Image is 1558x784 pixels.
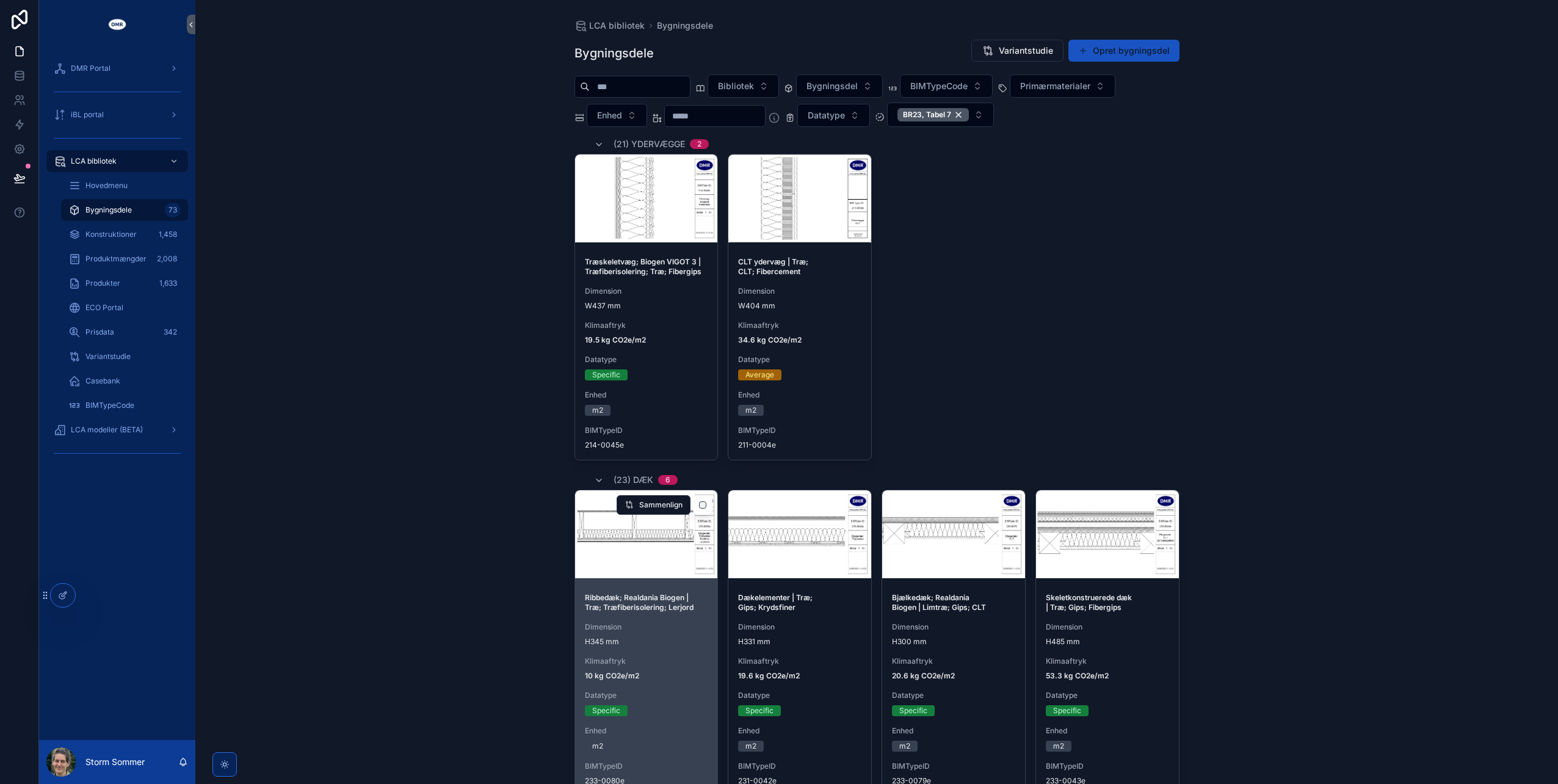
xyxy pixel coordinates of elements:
[738,257,810,276] strong: CLT ydervæg | Træ; CLT; Fibercement
[745,369,774,380] div: Average
[1046,637,1169,647] span: H485 mm
[585,257,703,276] strong: Træskeletvæg; Biogen VIGOT 3 | Træfiberisolering; Træ; Fibergips
[892,691,1015,700] span: Datatype
[882,490,1025,578] div: Snit---Etagedæk---Sheet---233-0079---CLT.png
[1010,74,1115,98] button: Select Button
[797,104,870,127] button: Select Button
[61,370,188,392] a: Casebank
[85,352,131,361] span: Variantstudie
[85,181,128,191] span: Hovedmenu
[71,156,117,166] span: LCA bibliotek
[900,74,993,98] button: Select Button
[574,20,645,32] a: LCA bibliotek
[85,303,123,313] span: ECO Portal
[85,756,145,768] p: Storm Sommer
[589,20,645,32] span: LCA bibliotek
[897,108,969,122] button: Unselect BR_23_TABEL_7
[61,297,188,319] a: ECO Portal
[738,671,800,680] strong: 19.6 kg CO2e/m2
[728,154,871,242] div: 1---Ydervægge---Sheet---211-0004e---CLT.png
[728,490,871,578] div: Snit---Etagedæk---Sheet---233-0042e---Træskelet.png
[592,741,603,752] div: m2
[46,57,188,79] a: DMR Portal
[971,40,1063,62] button: Variantstudie
[165,203,181,217] div: 73
[585,656,708,666] span: Klimaaftryk
[1046,656,1169,666] span: Klimaaftryk
[892,637,1015,647] span: H300 mm
[61,272,188,294] a: Produkter1,633
[738,593,814,612] strong: Dækelementer | Træ; Gips; Krydsfiner
[899,741,910,752] div: m2
[1046,593,1134,612] strong: Skeletkonstruerede dæk | Træ; Gips; Fibergips
[738,390,861,400] span: Enhed
[61,223,188,245] a: Konstruktioner1,458
[160,325,181,339] div: 342
[597,109,622,122] span: Enhed
[808,109,845,122] span: Datatype
[585,440,708,450] span: 214-0045e
[71,425,143,435] span: LCA modeller (BETA)
[738,691,861,700] span: Datatype
[107,15,127,34] img: App logo
[592,369,620,380] div: Specific
[738,637,861,647] span: H331 mm
[85,205,132,215] span: Bygningsdele
[585,301,708,311] span: W437 mm
[585,321,708,330] span: Klimaaftryk
[1036,490,1179,578] div: Snit---Etagedæk---Sheet---233-0043e---CLT-Limtræsbjælker.png
[614,474,653,486] span: (23) Dæk
[899,705,927,716] div: Specific
[1046,691,1169,700] span: Datatype
[999,45,1053,57] span: Variantstudie
[738,440,861,450] span: 211-0004e
[71,64,111,73] span: DMR Portal
[585,286,708,296] span: Dimension
[1053,705,1081,716] div: Specific
[897,108,969,122] div: BR23, Tabel 7
[85,327,114,337] span: Prisdata
[738,426,861,435] span: BIMTypeID
[587,104,647,127] button: Select Button
[728,154,872,460] a: CLT ydervæg | Træ; CLT; FibercementDimensionW404 mmKlimaaftryk34.6 kg CO2e/m2DatatypeAverageEnhed...
[575,154,718,242] div: Snit---Ydervæg---Sheet---214-0045e---Biogene-materialer.png
[892,671,955,680] strong: 20.6 kg CO2e/m2
[738,761,861,771] span: BIMTypeID
[738,286,861,296] span: Dimension
[1046,622,1169,632] span: Dimension
[738,622,861,632] span: Dimension
[585,355,708,365] span: Datatype
[745,705,774,716] div: Specific
[806,80,858,92] span: Bygningsdel
[738,726,861,736] span: Enhed
[708,74,779,98] button: Select Button
[1046,726,1169,736] span: Enhed
[585,726,708,736] span: Enhed
[592,705,620,716] div: Specific
[574,45,654,62] h1: Bygningsdele
[892,593,986,612] strong: Bjælkedæk; Realdania Biogen | Limtræ; Gips; CLT
[745,405,756,416] div: m2
[887,103,994,127] button: Select Button
[46,150,188,172] a: LCA bibliotek
[585,593,694,612] strong: Ribbedæk; Realdania Biogen | Træ; Træfiberisolering; Lerjord
[617,495,690,515] button: Sammenlign
[892,622,1015,632] span: Dimension
[738,335,802,344] strong: 34.6 kg CO2e/m2
[85,254,147,264] span: Produktmængder
[85,230,137,239] span: Konstruktioner
[892,726,1015,736] span: Enhed
[657,20,713,32] span: Bygningsdele
[585,335,646,344] strong: 19.5 kg CO2e/m2
[592,405,603,416] div: m2
[39,49,195,479] div: scrollable content
[585,671,639,680] strong: 10 kg CO2e/m2
[46,419,188,441] a: LCA modeller (BETA)
[892,656,1015,666] span: Klimaaftryk
[585,637,708,647] span: H345 mm
[738,656,861,666] span: Klimaaftryk
[61,199,188,221] a: Bygningsdele73
[61,394,188,416] a: BIMTypeCode
[85,376,120,386] span: Casebank
[738,355,861,365] span: Datatype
